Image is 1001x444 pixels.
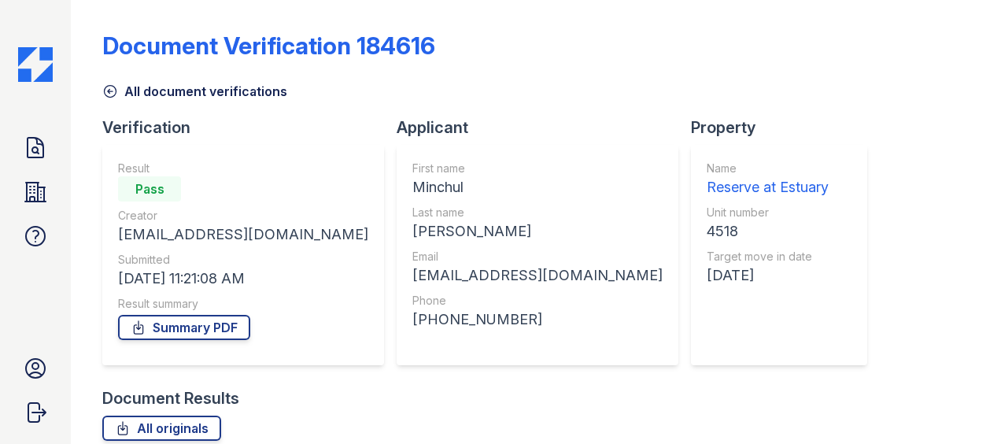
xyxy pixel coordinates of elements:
div: Pass [118,176,181,202]
div: [PHONE_NUMBER] [412,309,663,331]
div: Target move in date [707,249,829,265]
div: Submitted [118,252,368,268]
a: All document verifications [102,82,287,101]
div: 4518 [707,220,829,242]
div: Name [707,161,829,176]
div: [DATE] [707,265,829,287]
div: Verification [102,117,397,139]
div: [EMAIL_ADDRESS][DOMAIN_NAME] [412,265,663,287]
div: First name [412,161,663,176]
div: Document Results [102,387,239,409]
img: CE_Icon_Blue-c292c112584629df590d857e76928e9f676e5b41ef8f769ba2f05ee15b207248.png [18,47,53,82]
a: All originals [102,416,221,441]
a: Summary PDF [118,315,250,340]
div: [PERSON_NAME] [412,220,663,242]
div: Applicant [397,117,691,139]
div: [EMAIL_ADDRESS][DOMAIN_NAME] [118,224,368,246]
div: Phone [412,293,663,309]
div: Last name [412,205,663,220]
div: [DATE] 11:21:08 AM [118,268,368,290]
div: Property [691,117,880,139]
div: Creator [118,208,368,224]
div: Unit number [707,205,829,220]
iframe: chat widget [935,381,985,428]
a: Name Reserve at Estuary [707,161,829,198]
div: Email [412,249,663,265]
div: Result summary [118,296,368,312]
div: Result [118,161,368,176]
div: Document Verification 184616 [102,31,435,60]
div: Reserve at Estuary [707,176,829,198]
div: Minchul [412,176,663,198]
